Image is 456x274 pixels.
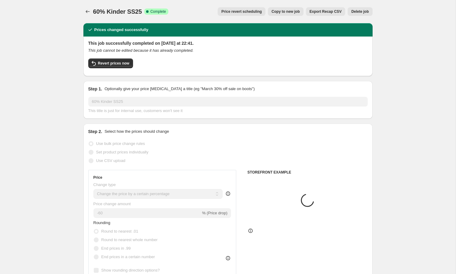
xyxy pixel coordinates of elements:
[93,182,116,187] span: Change type
[351,9,369,14] span: Delete job
[268,7,303,16] button: Copy to new job
[83,7,92,16] button: Price change jobs
[101,268,160,272] span: Show rounding direction options?
[202,211,227,215] span: % (Price drop)
[98,61,129,66] span: Revert prices now
[88,128,102,135] h2: Step 2.
[104,128,169,135] p: Select how the prices should change
[88,97,368,107] input: 30% off holiday sale
[96,158,125,163] span: Use CSV upload
[101,246,131,251] span: End prices in .99
[247,170,368,175] h6: STOREFRONT EXAMPLE
[221,9,262,14] span: Price revert scheduling
[101,255,155,259] span: End prices in a certain number
[104,86,254,92] p: Optionally give your price [MEDICAL_DATA] a title (eg "March 30% off sale on boots")
[94,27,149,33] h2: Prices changed successfully
[93,202,131,206] span: Price change amount
[88,58,133,68] button: Revert prices now
[272,9,300,14] span: Copy to new job
[96,150,149,154] span: Set product prices individually
[306,7,345,16] button: Export Recap CSV
[93,208,201,218] input: -15
[310,9,342,14] span: Export Recap CSV
[88,86,102,92] h2: Step 1.
[93,8,142,15] span: 60% Kinder SS25
[218,7,265,16] button: Price revert scheduling
[88,48,194,53] i: This job cannot be edited because it has already completed.
[93,220,110,225] span: Rounding
[225,191,231,197] div: help
[93,175,102,180] h3: Price
[150,9,166,14] span: Complete
[96,141,145,146] span: Use bulk price change rules
[88,40,368,46] h2: This job successfully completed on [DATE] at 22:41.
[101,229,138,234] span: Round to nearest .01
[88,108,183,113] span: This title is just for internal use, customers won't see it
[348,7,372,16] button: Delete job
[101,237,158,242] span: Round to nearest whole number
